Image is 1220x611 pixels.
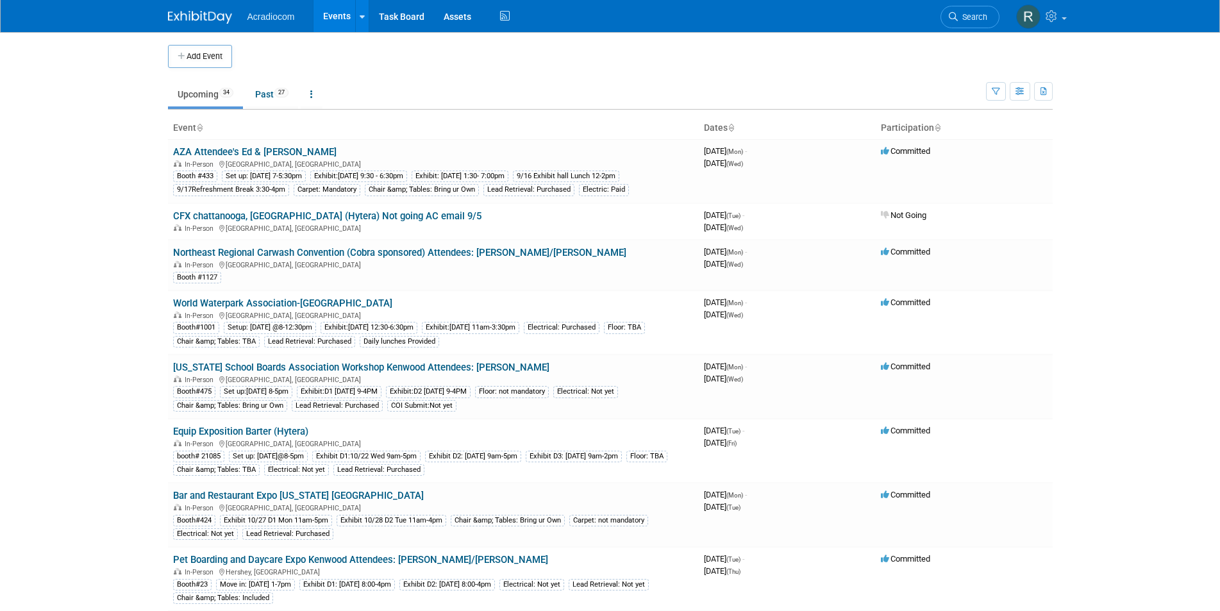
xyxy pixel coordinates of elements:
div: Exhibit D1:10/22 Wed 9am-5pm [312,451,421,462]
span: - [745,247,747,256]
div: Set up:[DATE] 8-5pm [220,386,292,398]
div: Electrical: Not yet [499,579,564,590]
div: Exhibit:D2 [DATE] 9-4PM [386,386,471,398]
th: Participation [876,117,1053,139]
span: (Wed) [726,160,743,167]
a: Upcoming34 [168,82,243,106]
div: Booth#424 [173,515,215,526]
div: [GEOGRAPHIC_DATA], [GEOGRAPHIC_DATA] [173,374,694,384]
span: Not Going [881,210,926,220]
div: Electrical: Not yet [553,386,618,398]
div: Booth #1127 [173,272,221,283]
img: In-Person Event [174,504,181,510]
div: [GEOGRAPHIC_DATA], [GEOGRAPHIC_DATA] [173,259,694,269]
div: Lead Retrieval: Purchased [292,400,383,412]
a: Pet Boarding and Daycare Expo Kenwood Attendees: [PERSON_NAME]/[PERSON_NAME] [173,554,548,565]
a: Equip Exposition Barter (Hytera) [173,426,308,437]
span: (Wed) [726,261,743,268]
span: (Wed) [726,376,743,383]
span: [DATE] [704,259,743,269]
div: Exhibit 10/28 D2 Tue 11am-4pm [337,515,446,526]
div: Exhibit: [DATE] 1:30- 7:00pm [412,171,508,182]
div: Exhibit:D1 [DATE] 9-4PM [297,386,381,398]
a: [US_STATE] School Boards Association Workshop Kenwood Attendees: [PERSON_NAME] [173,362,549,373]
span: Committed [881,554,930,564]
div: Chair &amp; Tables: TBA [173,336,260,347]
a: Sort by Event Name [196,122,203,133]
div: Carpet: not mandatory [569,515,648,526]
div: Chair &amp; Tables: TBA [173,464,260,476]
img: In-Person Event [174,568,181,574]
span: Committed [881,146,930,156]
div: Exhibit D2: [DATE] 8:00-4pm [399,579,495,590]
a: Past27 [246,82,298,106]
span: [DATE] [704,426,744,435]
div: Set up: [DATE] 7-5:30pm [222,171,306,182]
span: [DATE] [704,210,744,220]
a: Bar and Restaurant Expo [US_STATE] [GEOGRAPHIC_DATA] [173,490,424,501]
img: In-Person Event [174,376,181,382]
span: In-Person [185,224,217,233]
span: [DATE] [704,566,740,576]
div: 9/16 Exhibit hall Lunch 12-2pm [513,171,619,182]
div: Exhibit D1: [DATE] 8:00-4pm [299,579,395,590]
img: In-Person Event [174,261,181,267]
span: [DATE] [704,158,743,168]
span: (Tue) [726,556,740,563]
a: Sort by Start Date [728,122,734,133]
span: (Mon) [726,148,743,155]
div: Lead Retrieval: Not yet [569,579,649,590]
span: [DATE] [704,490,747,499]
span: [DATE] [704,438,737,448]
span: [DATE] [704,247,747,256]
div: Lead Retrieval: Purchased [264,336,355,347]
div: Electrical: Not yet [173,528,238,540]
span: In-Person [185,261,217,269]
a: World Waterpark Association-[GEOGRAPHIC_DATA] [173,297,392,309]
div: Electrical: Purchased [524,322,599,333]
span: 34 [219,88,233,97]
div: booth# 21085 [173,451,224,462]
img: In-Person Event [174,224,181,231]
span: In-Person [185,440,217,448]
span: [DATE] [704,146,747,156]
span: (Mon) [726,249,743,256]
div: Exhibit 10/27 D1 Mon 11am-5pm [220,515,332,526]
div: Booth#475 [173,386,215,398]
div: COI Submit:Not yet [387,400,456,412]
span: Acradiocom [247,12,295,22]
div: 9/17Refreshment Break 3:30-4pm [173,184,289,196]
div: Chair &amp; Tables: Included [173,592,273,604]
span: (Mon) [726,299,743,306]
span: Committed [881,490,930,499]
span: (Wed) [726,224,743,231]
div: Set up: [DATE]@8-5pm [229,451,308,462]
div: Electric: Paid [579,184,629,196]
div: [GEOGRAPHIC_DATA], [GEOGRAPHIC_DATA] [173,438,694,448]
span: Committed [881,247,930,256]
div: [GEOGRAPHIC_DATA], [GEOGRAPHIC_DATA] [173,222,694,233]
div: Booth #433 [173,171,217,182]
span: In-Person [185,312,217,320]
div: Exhibit:[DATE] 12:30-6:30pm [321,322,417,333]
div: Electrical: Not yet [264,464,329,476]
div: Lead Retrieval: Purchased [333,464,424,476]
div: Exhibit D3: [DATE] 9am-2pm [526,451,622,462]
a: Northeast Regional Carwash Convention (Cobra sponsored) Attendees: [PERSON_NAME]/[PERSON_NAME] [173,247,626,258]
a: Sort by Participation Type [934,122,940,133]
img: In-Person Event [174,312,181,318]
span: [DATE] [704,297,747,307]
div: Move in: [DATE] 1-7pm [216,579,295,590]
div: Lead Retrieval: Purchased [242,528,333,540]
div: [GEOGRAPHIC_DATA], [GEOGRAPHIC_DATA] [173,502,694,512]
span: (Mon) [726,492,743,499]
span: [DATE] [704,374,743,383]
div: Carpet: Mandatory [294,184,360,196]
div: Chair &amp; Tables: Bring ur Own [173,400,287,412]
div: Hershey, [GEOGRAPHIC_DATA] [173,566,694,576]
div: Chair &amp; Tables: Bring ur Own [365,184,479,196]
span: [DATE] [704,310,743,319]
span: Committed [881,362,930,371]
button: Add Event [168,45,232,68]
span: 27 [274,88,288,97]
